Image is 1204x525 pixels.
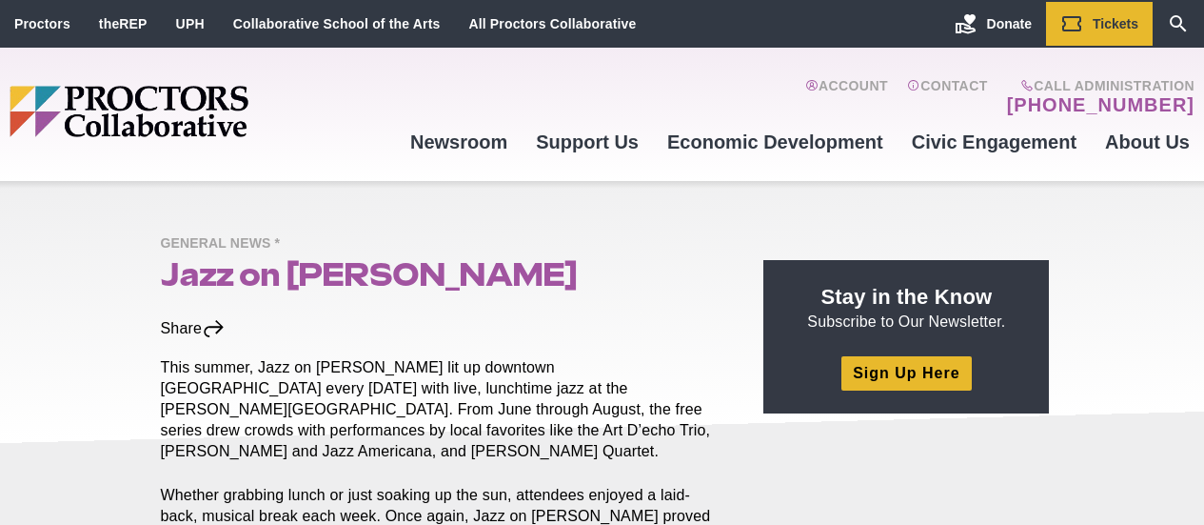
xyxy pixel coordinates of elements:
a: Proctors [14,16,70,31]
a: Tickets [1046,2,1153,46]
h1: Jazz on [PERSON_NAME] [161,256,720,293]
p: Subscribe to Our Newsletter. [786,283,1026,333]
a: Search [1153,2,1204,46]
div: Share [161,318,227,339]
a: UPH [176,16,205,31]
a: Sign Up Here [841,356,971,390]
strong: Stay in the Know [821,285,993,309]
img: Proctors logo [10,86,395,137]
span: Tickets [1093,16,1138,31]
a: Civic Engagement [898,116,1091,168]
a: theREP [99,16,148,31]
a: Collaborative School of the Arts [233,16,441,31]
a: Newsroom [396,116,522,168]
a: Account [805,78,888,116]
a: About Us [1091,116,1204,168]
a: Contact [907,78,988,116]
a: Support Us [522,116,653,168]
p: This summer, Jazz on [PERSON_NAME] lit up downtown [GEOGRAPHIC_DATA] every [DATE] with live, lunc... [161,357,720,462]
a: All Proctors Collaborative [468,16,636,31]
span: General News * [161,232,290,256]
a: [PHONE_NUMBER] [1007,93,1194,116]
a: Donate [940,2,1046,46]
a: General News * [161,234,290,251]
a: Economic Development [653,116,898,168]
span: Donate [987,16,1032,31]
span: Call Administration [1001,78,1194,93]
